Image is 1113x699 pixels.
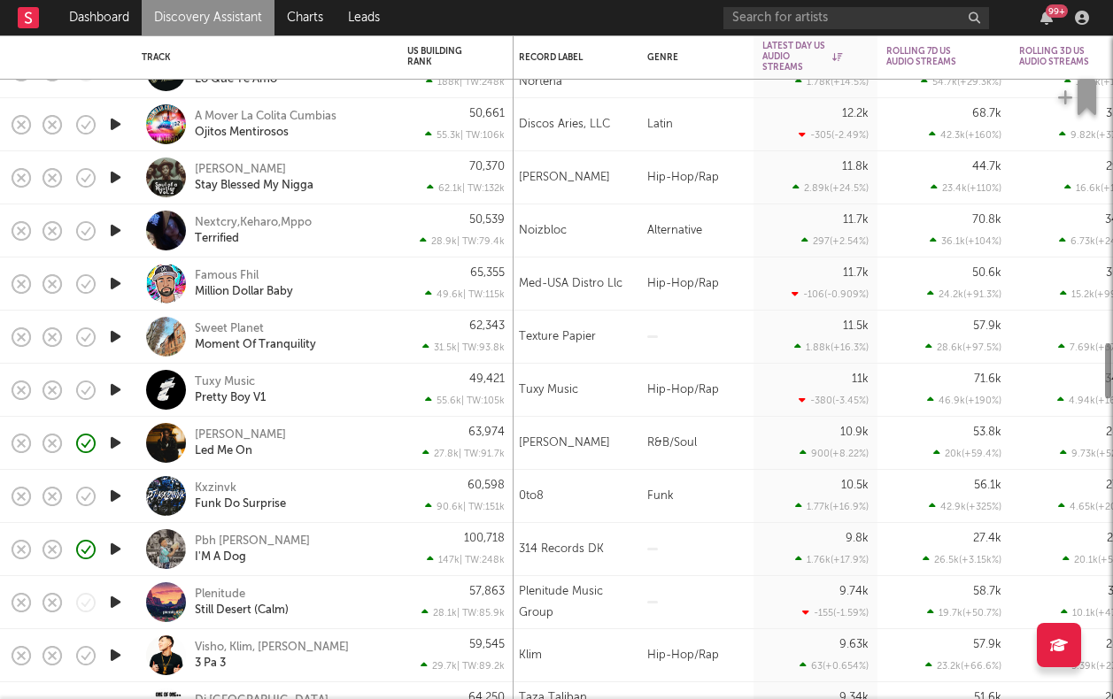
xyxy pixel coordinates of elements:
a: I'M A Dog [195,549,246,565]
div: 100,718 [464,533,505,544]
a: Nextcry,Keharo,Mppo [195,215,312,231]
div: 68.7k [972,108,1001,119]
div: 0to8 [519,486,544,507]
div: 36.1k ( +104 % ) [930,235,1001,247]
div: Genre [647,52,736,63]
div: Plenitude Music Group [519,581,630,624]
a: Moment Of Tranquility [195,337,316,353]
div: [PERSON_NAME] [519,433,610,454]
div: 46.9k ( +190 % ) [927,395,1001,406]
div: 23.4k ( +110 % ) [931,182,1001,194]
div: Latin [638,98,754,151]
div: 2.89k ( +24.5 % ) [792,182,869,194]
div: Hip-Hop/Rap [638,629,754,682]
div: Hip-Hop/Rap [638,364,754,417]
div: -155 ( -1.59 % ) [802,607,869,618]
div: 10.9k [840,426,869,438]
div: 49,421 [469,373,505,385]
a: Visho, Klim, [PERSON_NAME] [195,640,349,656]
div: 70,370 [469,161,505,173]
div: -305 ( -2.49 % ) [799,129,869,141]
div: R&B/Soul [638,417,754,470]
div: 99 + [1046,4,1068,18]
div: Plenitude [195,587,245,603]
div: -380 ( -3.45 % ) [799,395,869,406]
div: Stay Blessed My Nigga [195,178,313,194]
div: 24.2k ( +91.3 % ) [927,288,1001,300]
div: 11.7k [843,267,869,279]
div: 54.7k ( +29.3k % ) [921,76,1001,88]
div: Tuxy Music [519,380,578,401]
div: 63,974 [468,426,505,438]
div: 62,343 [469,320,505,332]
div: 19.7k ( +50.7 % ) [927,607,1001,618]
div: 49.6k | TW: 115k [407,288,505,300]
div: 28.1k | TW: 85.9k [407,607,505,618]
div: 58.7k [973,586,1001,597]
div: Hip-Hop/Rap [638,151,754,204]
div: 900 ( +8.22 % ) [800,448,869,459]
div: 31.5k | TW: 93.8k [407,342,505,353]
div: 55.3k | TW: 106k [407,129,505,141]
div: 27.4k [973,533,1001,544]
div: 53.8k [973,426,1001,438]
div: 314 Records DK [519,539,604,560]
div: A Mover La Colita Cumbias [195,109,336,125]
a: Pbh [PERSON_NAME] [195,534,310,549]
div: Klim [519,645,542,666]
div: 27.8k | TW: 91.7k [407,448,505,459]
a: Pretty Boy V1 [195,390,266,406]
div: US Building Rank [407,46,478,67]
a: Funk Do Surprise [195,496,286,512]
div: 188k | TW: 248k [407,76,505,88]
div: 12.2k [842,108,869,119]
div: 11k [852,373,869,385]
div: Noizbloc [519,220,567,242]
a: Sweet Planet [195,321,264,337]
a: Million Dollar Baby [195,284,293,300]
a: Led Me On [195,443,252,459]
a: 3 Pa 3 [195,656,226,672]
a: Still Desert (Calm) [195,603,289,618]
div: 11.8k [842,161,869,173]
div: Rolling 3D US Audio Streams [1019,46,1108,67]
a: [PERSON_NAME] [195,427,286,443]
div: 57,863 [469,586,505,597]
div: 20k ( +59.4 % ) [933,448,1001,459]
div: 1.76k ( +17.9 % ) [795,554,869,565]
div: 10.5k [841,480,869,491]
div: Latest Day US Audio Streams [762,41,842,73]
div: [PERSON_NAME] [519,167,610,188]
div: Hip-Hop/Rap [638,257,754,311]
a: Kxzinvk [195,480,236,496]
div: 59,545 [469,639,505,650]
div: 50.6k [972,267,1001,279]
input: Search for artists [723,7,989,29]
div: 44.7k [972,161,1001,173]
div: 29.7k | TW: 89.2k [407,660,505,672]
div: 42.9k ( +325 % ) [929,501,1001,512]
div: Track [142,52,381,63]
div: 65,355 [470,267,505,279]
div: 56.1k [974,480,1001,491]
div: -106 ( -0.909 % ) [792,288,869,300]
div: Famous Fhil [195,268,259,284]
div: Rolling 7D US Audio Streams [886,46,975,67]
div: 26.5k ( +3.15k % ) [923,554,1001,565]
div: Ojitos Mentirosos [195,125,289,141]
div: Funk [638,470,754,523]
div: 1.78k ( +14.5 % ) [795,76,869,88]
div: 11.5k [843,320,869,332]
div: [PERSON_NAME] [195,162,286,178]
div: Med-USA Distro Llc [519,273,622,295]
div: 57.9k [973,639,1001,650]
div: 23.2k ( +66.6 % ) [925,660,1001,672]
div: 63 ( +0.654 % ) [800,660,869,672]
